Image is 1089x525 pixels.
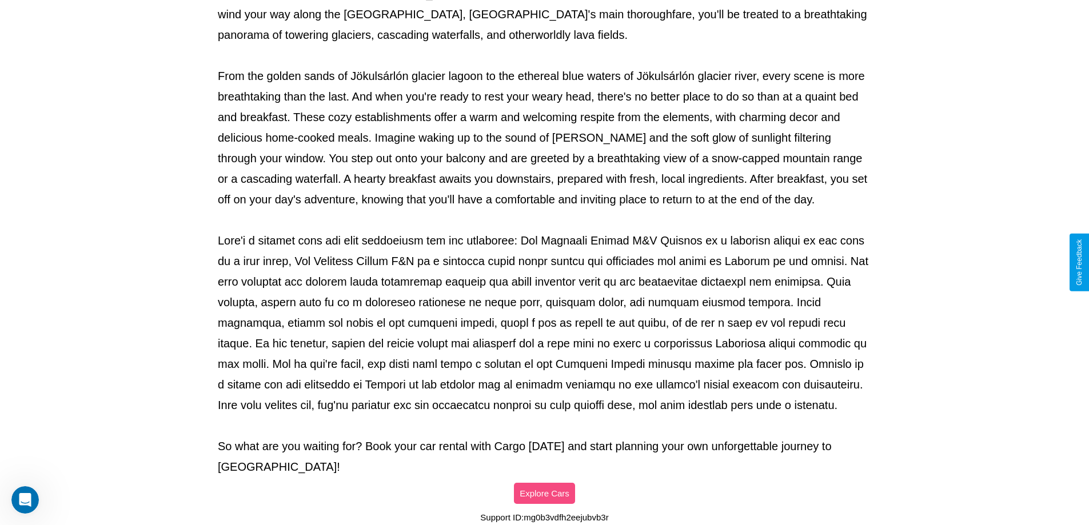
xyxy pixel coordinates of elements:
[11,486,39,514] iframe: Intercom live chat
[1075,239,1083,286] div: Give Feedback
[480,510,608,525] p: Support ID: mg0b3vdfh2eejubvb3r
[514,483,575,504] button: Explore Cars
